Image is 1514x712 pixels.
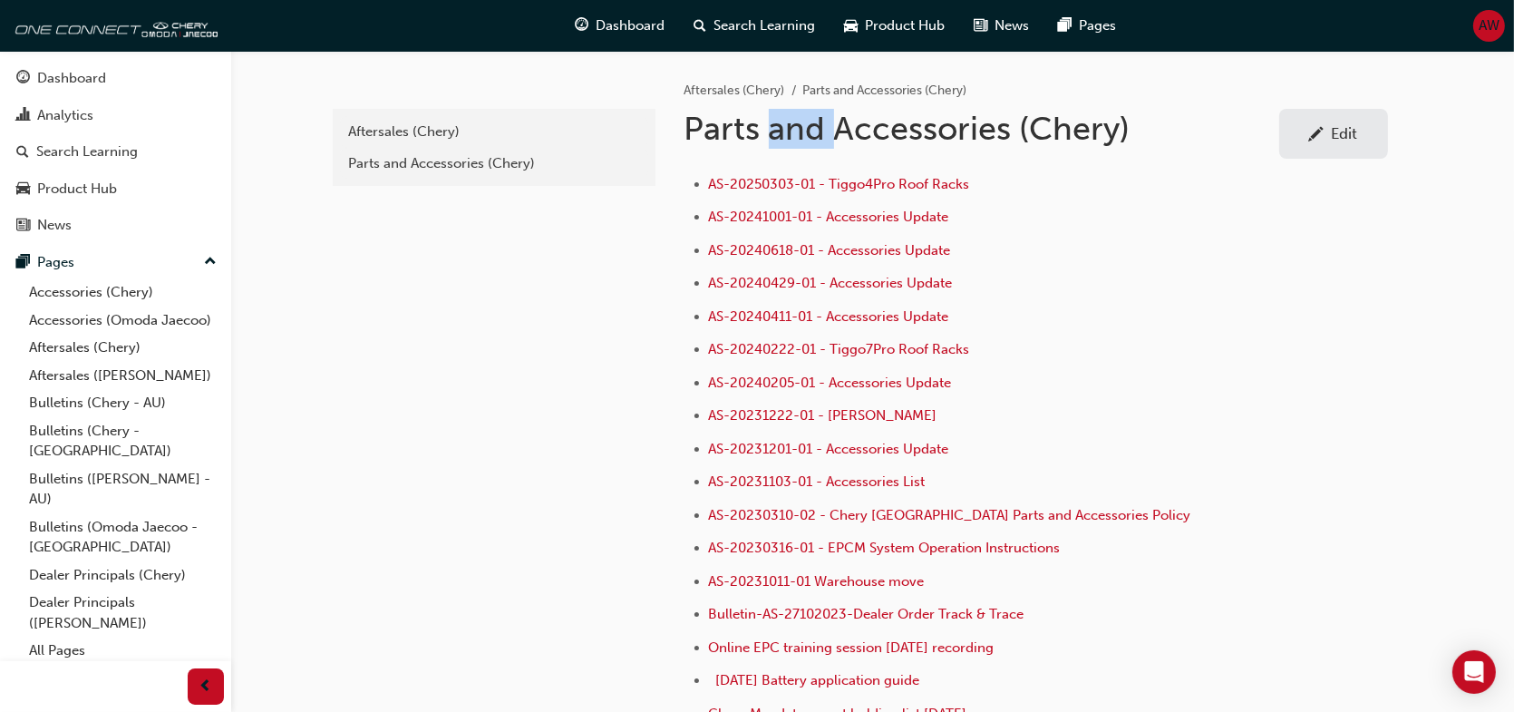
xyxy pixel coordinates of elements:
span: chart-icon [16,108,30,124]
a: AS-20230310-02 - Chery [GEOGRAPHIC_DATA] Parts and Accessories Policy [709,507,1191,523]
a: Search Learning [7,135,224,169]
span: pencil-icon [1309,127,1325,145]
a: News [7,209,224,242]
div: Open Intercom Messenger [1452,650,1496,694]
div: News [37,215,72,236]
span: search-icon [16,144,29,161]
a: AS-20240222-01 - Tiggo7Pro Roof Racks [709,341,970,357]
a: AS-20231201-01 - Accessories Update [709,441,949,457]
a: All Pages [22,637,224,665]
div: Pages [37,252,74,273]
a: AS-20241001-01 - Accessories Update [709,209,949,225]
span: news-icon [974,15,987,37]
span: Dashboard [596,15,665,36]
div: Search Learning [36,141,138,162]
div: Product Hub [37,179,117,200]
a: Aftersales (Chery) [684,83,785,98]
a: Product Hub [7,172,224,206]
a: Aftersales (Chery) [340,116,648,148]
span: Product Hub [865,15,945,36]
div: Parts and Accessories (Chery) [349,153,639,174]
a: Accessories (Chery) [22,278,224,307]
div: Edit [1332,124,1358,142]
a: Bulletins ([PERSON_NAME] - AU) [22,465,224,513]
a: AS-20231222-01 - [PERSON_NAME] [709,407,937,424]
a: Analytics [7,99,224,132]
a: Aftersales (Chery) [22,334,224,362]
span: prev-icon [199,676,213,698]
a: Dashboard [7,62,224,95]
button: AW [1473,10,1505,42]
button: Pages [7,246,224,279]
div: Analytics [37,105,93,126]
span: guage-icon [575,15,588,37]
a: AS-20240429-01 - Accessories Update [709,275,953,291]
a: Bulletins (Chery - [GEOGRAPHIC_DATA]) [22,417,224,465]
a: AS-20231011-01 Warehouse move [709,573,925,590]
a: Dealer Principals (Chery) [22,561,224,590]
span: up-icon [204,250,217,274]
h1: Parts and Accessories (Chery) [684,109,1279,149]
a: car-iconProduct Hub [830,7,959,44]
a: search-iconSearch Learning [679,7,830,44]
span: car-icon [844,15,858,37]
a: Accessories (Omoda Jaecoo) [22,307,224,335]
span: News [995,15,1029,36]
div: Aftersales (Chery) [349,122,639,142]
a: news-iconNews [959,7,1043,44]
a: guage-iconDashboard [560,7,679,44]
span: car-icon [16,181,30,198]
a: [DATE] Battery application guide [716,672,920,688]
span: pages-icon [1058,15,1072,37]
li: Parts and Accessories (Chery) [803,81,967,102]
a: Bulletins (Omoda Jaecoo - [GEOGRAPHIC_DATA]) [22,513,224,561]
a: AS-20230316-01 - EPCM System Operation Instructions [709,540,1061,556]
button: DashboardAnalyticsSearch LearningProduct HubNews [7,58,224,246]
a: Edit [1279,109,1388,159]
a: Parts and Accessories (Chery) [340,148,648,180]
span: pages-icon [16,255,30,271]
span: AW [1479,15,1499,36]
a: Dealer Principals ([PERSON_NAME]) [22,589,224,637]
img: oneconnect [9,7,218,44]
span: search-icon [694,15,706,37]
a: AS-20240205-01 - Accessories Update [709,375,952,391]
a: AS-20250303-01 - Tiggo4Pro Roof Racks [709,176,970,192]
span: Pages [1079,15,1116,36]
span: news-icon [16,218,30,234]
a: Bulletins (Chery - AU) [22,389,224,417]
a: pages-iconPages [1043,7,1131,44]
span: Search Learning [713,15,815,36]
div: Dashboard [37,68,106,89]
span: guage-icon [16,71,30,87]
a: AS-20240618-01 - Accessories Update [709,242,951,258]
a: AS-20231103-01 - Accessories List [709,473,926,490]
a: Aftersales ([PERSON_NAME]) [22,362,224,390]
a: AS-20240411-01 - Accessories Update [709,308,949,325]
a: Bulletin-AS-27102023-Dealer Order Track & Trace [709,606,1024,622]
a: Online EPC training session [DATE] recording [709,639,995,656]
